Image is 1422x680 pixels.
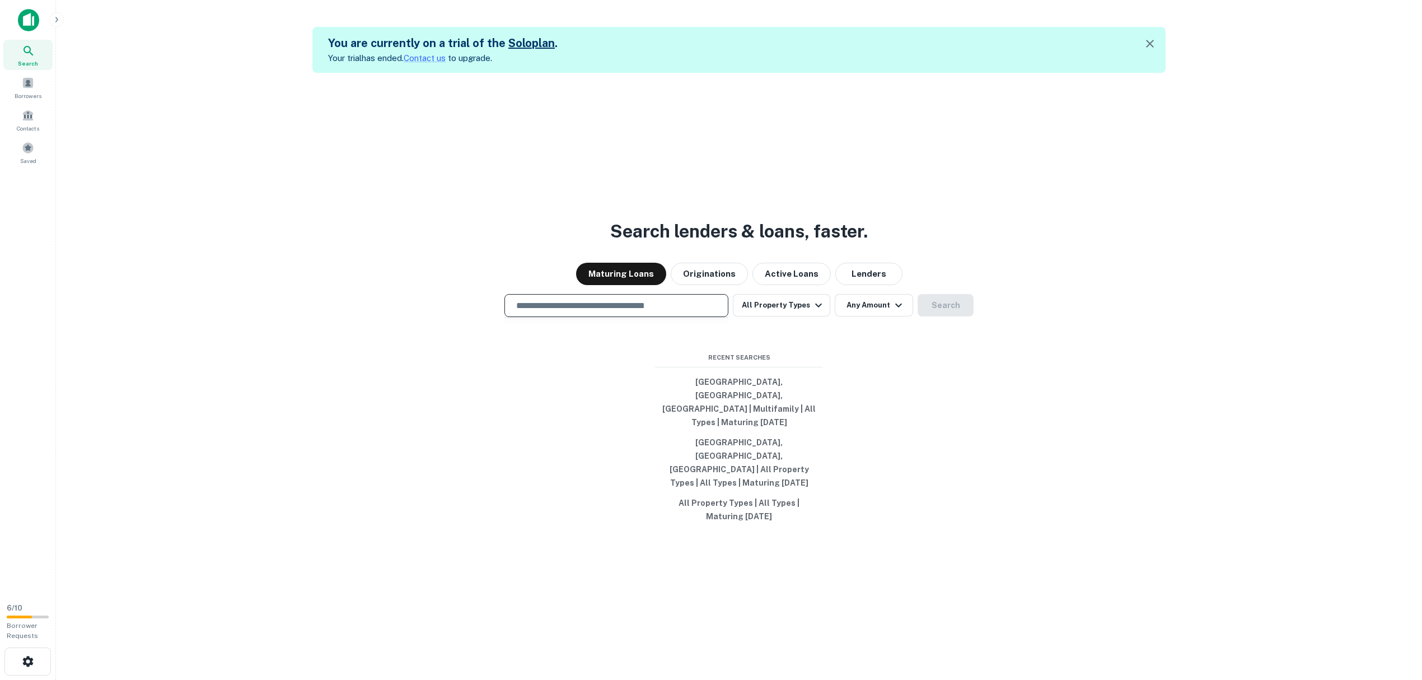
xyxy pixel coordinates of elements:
button: Originations [671,263,748,285]
iframe: Chat Widget [1366,590,1422,644]
span: Contacts [17,124,39,133]
span: Recent Searches [655,353,823,362]
button: Active Loans [752,263,831,285]
button: All Property Types [733,294,830,316]
button: Maturing Loans [576,263,666,285]
h5: You are currently on a trial of the . [328,35,558,52]
a: Borrowers [3,72,53,103]
span: 6 / 10 [7,604,22,612]
p: Your trial has ended. to upgrade. [328,52,558,65]
button: [GEOGRAPHIC_DATA], [GEOGRAPHIC_DATA], [GEOGRAPHIC_DATA] | Multifamily | All Types | Maturing [DATE] [655,372,823,432]
span: Search [18,59,38,68]
img: capitalize-icon.png [18,9,39,31]
span: Borrower Requests [7,622,38,640]
span: Saved [20,156,36,165]
span: Borrowers [15,91,41,100]
button: Lenders [835,263,902,285]
a: Search [3,40,53,70]
button: [GEOGRAPHIC_DATA], [GEOGRAPHIC_DATA], [GEOGRAPHIC_DATA] | All Property Types | All Types | Maturi... [655,432,823,493]
a: Saved [3,137,53,167]
a: Soloplan [508,36,555,50]
button: Any Amount [835,294,913,316]
a: Contact us [404,53,446,63]
a: Contacts [3,105,53,135]
h3: Search lenders & loans, faster. [610,218,868,245]
button: All Property Types | All Types | Maturing [DATE] [655,493,823,527]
